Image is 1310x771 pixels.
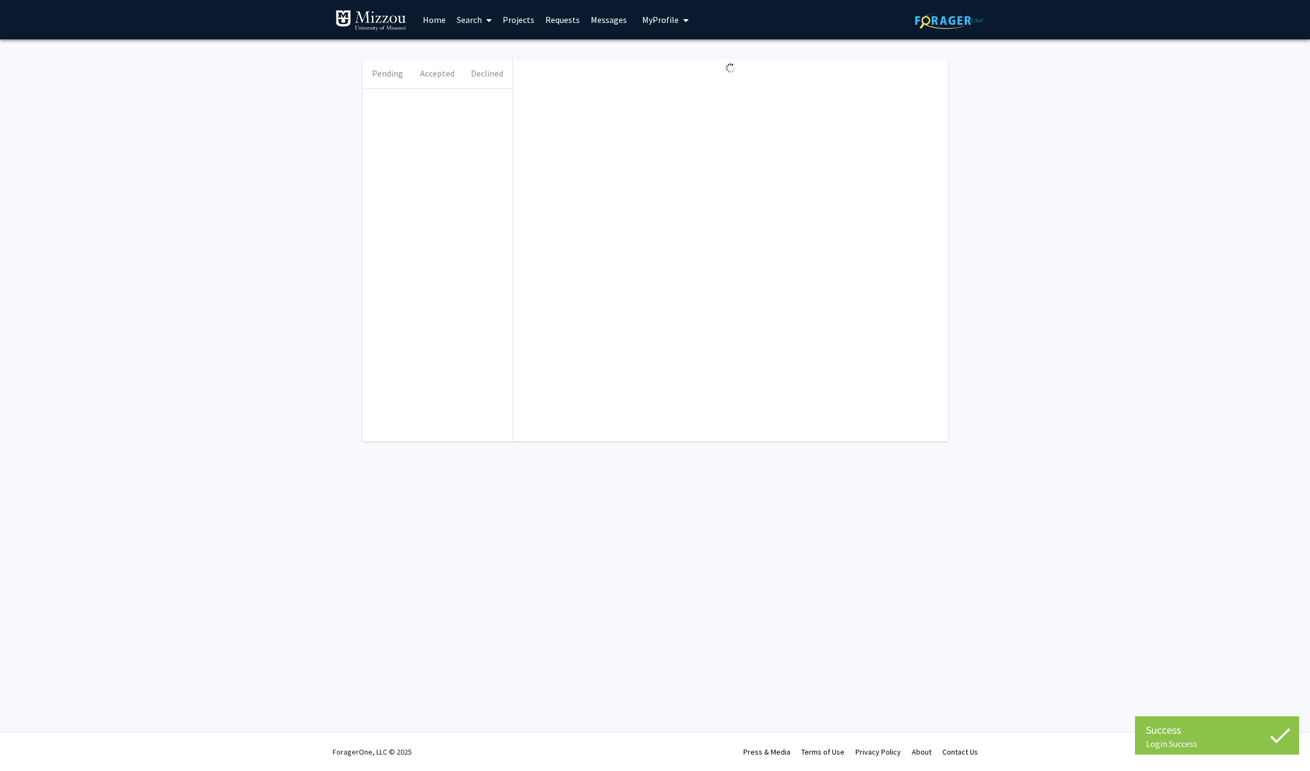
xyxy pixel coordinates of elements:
[1146,722,1288,738] div: Success
[942,747,978,757] a: Contact Us
[585,1,632,39] a: Messages
[335,10,406,32] img: University of Missouri Logo
[451,1,497,39] a: Search
[363,59,412,88] button: Pending
[642,14,679,25] span: My Profile
[333,733,412,771] div: ForagerOne, LLC © 2025
[540,1,585,39] a: Requests
[721,59,740,78] img: Loading
[801,747,845,757] a: Terms of Use
[915,12,983,29] img: ForagerOne Logo
[417,1,451,39] a: Home
[743,747,790,757] a: Press & Media
[497,1,540,39] a: Projects
[855,747,901,757] a: Privacy Policy
[412,59,462,88] button: Accepted
[1146,738,1288,749] div: Login Success
[462,59,512,88] button: Declined
[912,747,931,757] a: About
